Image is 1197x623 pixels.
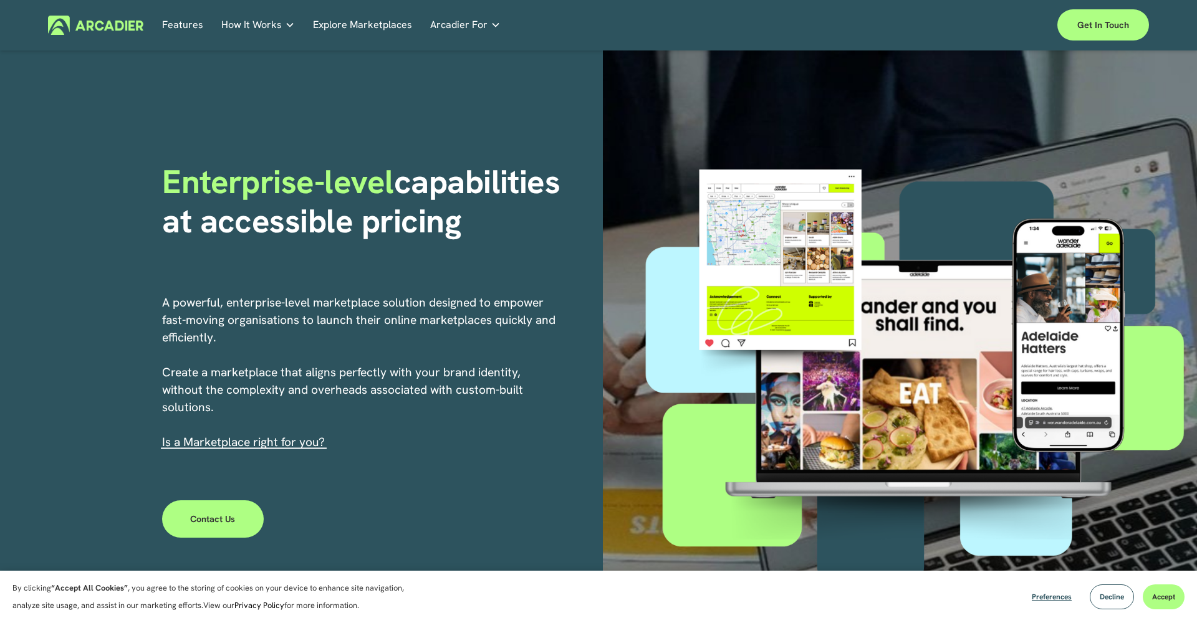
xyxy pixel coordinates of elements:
[165,434,325,450] a: s a Marketplace right for you?
[1135,563,1197,623] iframe: Chat Widget
[234,600,284,611] a: Privacy Policy
[162,160,569,242] strong: capabilities at accessible pricing
[221,16,282,34] span: How It Works
[162,294,557,451] p: A powerful, enterprise-level marketplace solution designed to empower fast-moving organisations t...
[221,16,295,35] a: folder dropdown
[1100,592,1124,602] span: Decline
[1032,592,1072,602] span: Preferences
[1057,9,1149,40] a: Get in touch
[1022,584,1081,609] button: Preferences
[12,579,418,614] p: By clicking , you agree to the storing of cookies on your device to enhance site navigation, anal...
[51,583,128,593] strong: “Accept All Cookies”
[162,434,325,450] span: I
[430,16,501,35] a: folder dropdown
[162,160,394,203] span: Enterprise-level
[48,16,143,35] img: Arcadier
[430,16,488,34] span: Arcadier For
[313,16,412,35] a: Explore Marketplaces
[162,16,203,35] a: Features
[162,500,264,538] a: Contact Us
[1090,584,1134,609] button: Decline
